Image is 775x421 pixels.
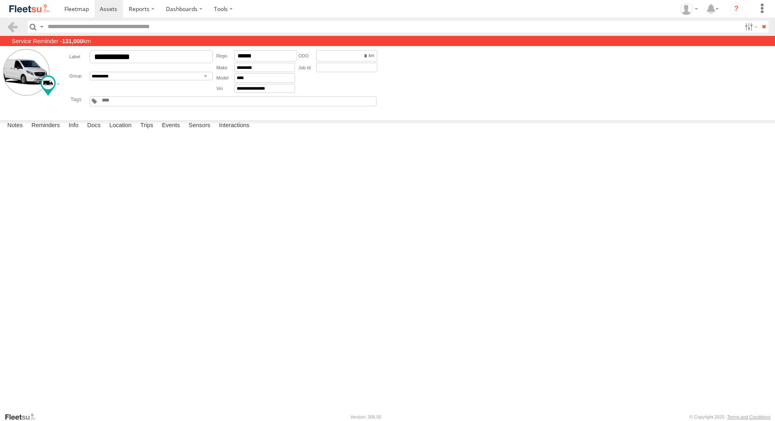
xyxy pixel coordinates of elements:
[3,120,27,132] label: Notes
[40,75,56,96] div: Change Map Icon
[8,3,51,14] img: fleetsu-logo-horizontal.svg
[350,414,381,419] div: Version: 306.00
[83,120,105,132] label: Docs
[136,120,157,132] label: Trips
[62,38,83,44] strong: 131,000
[215,120,253,132] label: Interactions
[7,21,18,33] a: Back to previous Page
[64,120,82,132] label: Info
[730,2,743,15] i: ?
[4,413,42,421] a: Visit our Website
[677,3,701,15] div: Peter Edwardes
[27,120,64,132] label: Reminders
[38,21,45,33] label: Search Query
[727,414,771,419] a: Terms and Conditions
[158,120,184,132] label: Events
[689,414,771,419] div: © Copyright 2025 -
[185,120,214,132] label: Sensors
[742,21,759,33] label: Search Filter Options
[105,120,136,132] label: Location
